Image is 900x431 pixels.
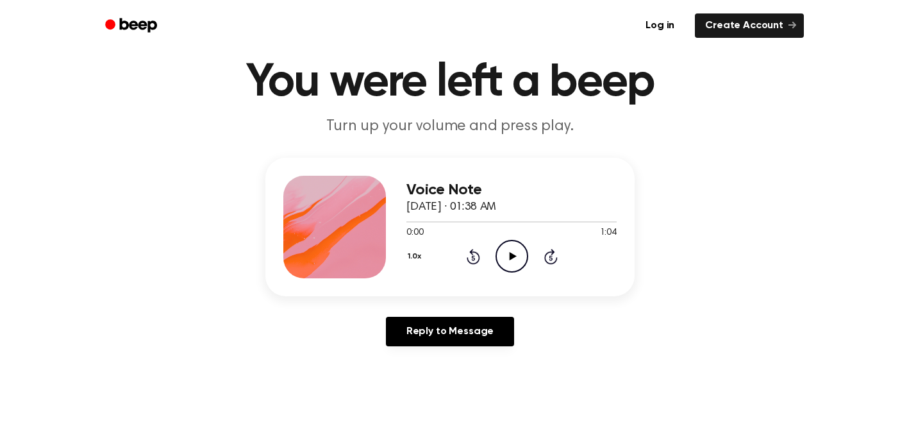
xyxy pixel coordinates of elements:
button: 1.0x [406,246,426,267]
a: Create Account [695,13,804,38]
span: 0:00 [406,226,423,240]
h3: Voice Note [406,182,617,199]
h1: You were left a beep [122,60,778,106]
a: Log in [633,11,687,40]
span: 1:04 [600,226,617,240]
span: [DATE] · 01:38 AM [406,201,496,213]
a: Reply to Message [386,317,514,346]
a: Beep [96,13,169,38]
p: Turn up your volume and press play. [204,116,696,137]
